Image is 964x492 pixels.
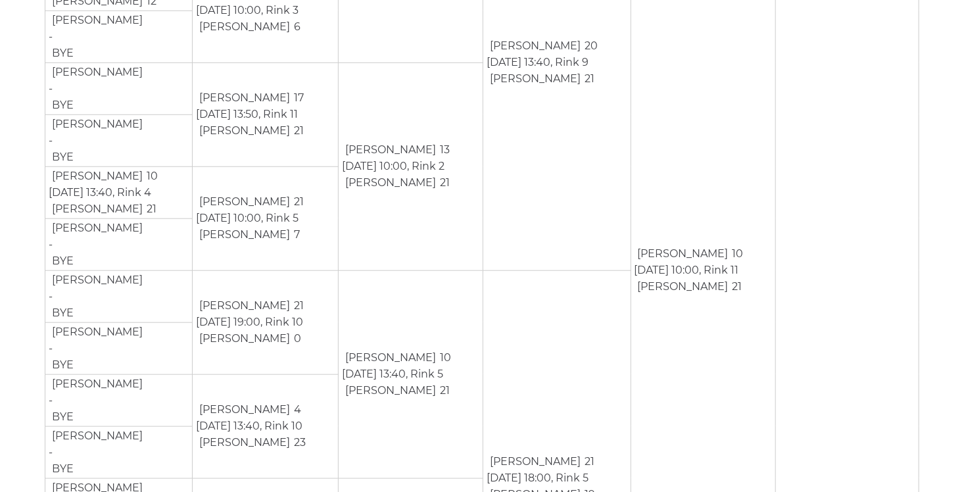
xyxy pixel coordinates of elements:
[49,220,143,237] td: [PERSON_NAME]
[733,280,742,293] span: 21
[45,114,193,166] td: -
[635,278,729,295] td: [PERSON_NAME]
[487,37,581,55] td: [PERSON_NAME]
[196,18,291,36] td: [PERSON_NAME]
[342,174,437,191] td: [PERSON_NAME]
[49,149,74,166] td: BYE
[147,170,158,182] span: 10
[294,91,304,104] span: 17
[45,166,193,218] td: [DATE] 13:40, Rink 4
[45,270,193,322] td: -
[342,382,437,399] td: [PERSON_NAME]
[342,141,437,159] td: [PERSON_NAME]
[196,401,291,418] td: [PERSON_NAME]
[45,11,193,62] td: -
[193,270,339,374] td: [DATE] 19:00, Rink 10
[45,426,193,478] td: -
[294,299,304,312] span: 21
[49,45,74,62] td: BYE
[585,72,594,85] span: 21
[49,64,143,81] td: [PERSON_NAME]
[196,434,291,451] td: [PERSON_NAME]
[294,195,304,208] span: 21
[49,97,74,114] td: BYE
[338,270,483,478] td: [DATE] 13:40, Rink 5
[487,70,581,87] td: [PERSON_NAME]
[45,62,193,114] td: -
[193,166,339,270] td: [DATE] 10:00, Rink 5
[585,455,594,468] span: 21
[585,39,598,52] span: 20
[49,168,143,185] td: [PERSON_NAME]
[45,218,193,270] td: -
[196,193,291,210] td: [PERSON_NAME]
[196,122,291,139] td: [PERSON_NAME]
[49,12,143,29] td: [PERSON_NAME]
[294,20,301,33] span: 6
[49,357,74,374] td: BYE
[294,332,301,345] span: 0
[196,89,291,107] td: [PERSON_NAME]
[294,436,306,449] span: 23
[49,408,74,426] td: BYE
[49,201,143,218] td: [PERSON_NAME]
[440,351,451,364] span: 10
[45,322,193,374] td: -
[635,245,729,262] td: [PERSON_NAME]
[49,324,143,341] td: [PERSON_NAME]
[49,116,143,133] td: [PERSON_NAME]
[440,384,450,397] span: 21
[49,376,143,393] td: [PERSON_NAME]
[49,253,74,270] td: BYE
[147,203,157,215] span: 21
[49,305,74,322] td: BYE
[49,428,143,445] td: [PERSON_NAME]
[733,247,744,260] span: 10
[338,62,483,270] td: [DATE] 10:00, Rink 2
[294,403,301,416] span: 4
[342,349,437,366] td: [PERSON_NAME]
[294,124,304,137] span: 21
[49,460,74,478] td: BYE
[440,143,450,156] span: 13
[196,330,291,347] td: [PERSON_NAME]
[487,453,581,470] td: [PERSON_NAME]
[193,62,339,166] td: [DATE] 13:50, Rink 11
[294,228,300,241] span: 7
[45,374,193,426] td: -
[49,272,143,289] td: [PERSON_NAME]
[196,226,291,243] td: [PERSON_NAME]
[440,176,450,189] span: 21
[193,374,339,478] td: [DATE] 13:40, Rink 10
[196,297,291,314] td: [PERSON_NAME]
